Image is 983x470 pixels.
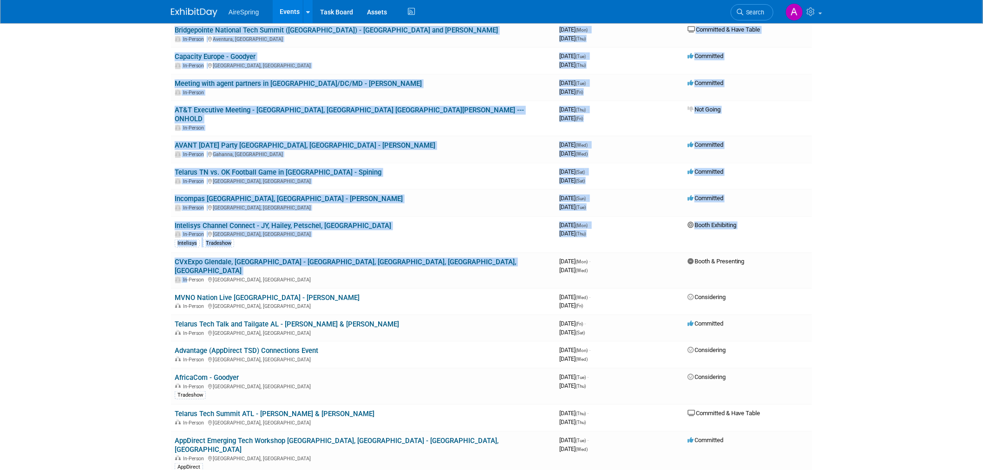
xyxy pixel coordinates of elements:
[175,277,181,281] img: In-Person Event
[559,329,585,336] span: [DATE]
[587,437,589,444] span: -
[175,168,381,176] a: Telarus TN vs. OK Football Game in [GEOGRAPHIC_DATA] - Spining
[688,52,723,59] span: Committed
[175,302,552,309] div: [GEOGRAPHIC_DATA], [GEOGRAPHIC_DATA]
[183,231,207,237] span: In-Person
[175,203,552,211] div: [GEOGRAPHIC_DATA], [GEOGRAPHIC_DATA]
[175,391,206,399] div: Tradeshow
[175,357,181,361] img: In-Person Event
[589,141,590,148] span: -
[175,106,524,123] a: AT&T Executive Meeting - [GEOGRAPHIC_DATA], [GEOGRAPHIC_DATA] [GEOGRAPHIC_DATA][PERSON_NAME] --- ...
[175,355,552,363] div: [GEOGRAPHIC_DATA], [GEOGRAPHIC_DATA]
[183,456,207,462] span: In-Person
[576,231,586,236] span: (Thu)
[559,302,583,309] span: [DATE]
[587,410,589,417] span: -
[175,61,552,69] div: [GEOGRAPHIC_DATA], [GEOGRAPHIC_DATA]
[576,259,588,264] span: (Mon)
[559,410,589,417] span: [DATE]
[559,141,590,148] span: [DATE]
[589,258,590,265] span: -
[559,355,588,362] span: [DATE]
[175,178,181,183] img: In-Person Event
[229,8,259,16] span: AireSpring
[175,258,516,275] a: CVxExpo Glendale, [GEOGRAPHIC_DATA] - [GEOGRAPHIC_DATA], [GEOGRAPHIC_DATA], [GEOGRAPHIC_DATA], [G...
[576,348,588,353] span: (Mon)
[688,410,760,417] span: Committed & Have Table
[688,294,726,300] span: Considering
[559,437,589,444] span: [DATE]
[576,357,588,362] span: (Wed)
[559,382,586,389] span: [DATE]
[559,168,588,175] span: [DATE]
[203,239,234,248] div: Tradeshow
[175,141,435,150] a: AVANT [DATE] Party [GEOGRAPHIC_DATA], [GEOGRAPHIC_DATA] - [PERSON_NAME]
[175,177,552,184] div: [GEOGRAPHIC_DATA], [GEOGRAPHIC_DATA]
[183,90,207,96] span: In-Person
[731,4,773,20] a: Search
[559,230,586,237] span: [DATE]
[175,373,239,382] a: AfricaCom - Goodyer
[175,195,403,203] a: Incompas [GEOGRAPHIC_DATA], [GEOGRAPHIC_DATA] - [PERSON_NAME]
[175,275,552,283] div: [GEOGRAPHIC_DATA], [GEOGRAPHIC_DATA]
[559,150,588,157] span: [DATE]
[576,54,586,59] span: (Tue)
[175,330,181,335] img: In-Person Event
[171,8,217,17] img: ExhibitDay
[183,36,207,42] span: In-Person
[576,116,583,121] span: (Fri)
[559,61,586,68] span: [DATE]
[584,320,586,327] span: -
[175,52,256,61] a: Capacity Europe - Goodyer
[175,320,399,328] a: Telarus Tech Talk and Tailgate AL - [PERSON_NAME] & [PERSON_NAME]
[688,222,736,228] span: Booth Exhibiting
[576,143,588,148] span: (Wed)
[559,106,589,113] span: [DATE]
[183,205,207,211] span: In-Person
[175,90,181,94] img: In-Person Event
[183,125,207,131] span: In-Person
[559,26,590,33] span: [DATE]
[589,294,590,300] span: -
[587,52,589,59] span: -
[183,303,207,309] span: In-Person
[175,222,391,230] a: Intelisys Channel Connect - JY, Hailey, Petschel, [GEOGRAPHIC_DATA]
[175,437,498,454] a: AppDirect Emerging Tech Workshop [GEOGRAPHIC_DATA], [GEOGRAPHIC_DATA] - [GEOGRAPHIC_DATA], [GEOGR...
[688,79,723,86] span: Committed
[576,178,585,183] span: (Sat)
[175,346,318,355] a: Advantage (AppDirect TSD) Connections Event
[559,35,586,42] span: [DATE]
[175,35,552,42] div: Aventura, [GEOGRAPHIC_DATA]
[688,106,721,113] span: Not Going
[576,411,586,416] span: (Thu)
[559,203,586,210] span: [DATE]
[183,357,207,363] span: In-Person
[576,63,586,68] span: (Thu)
[688,141,723,148] span: Committed
[175,239,200,248] div: Intelisys
[559,258,590,265] span: [DATE]
[576,107,586,112] span: (Thu)
[175,205,181,209] img: In-Person Event
[688,26,760,33] span: Committed & Have Table
[183,384,207,390] span: In-Person
[576,303,583,308] span: (Fri)
[688,320,723,327] span: Committed
[175,79,422,88] a: Meeting with agent partners in [GEOGRAPHIC_DATA]/DC/MD - [PERSON_NAME]
[559,88,583,95] span: [DATE]
[175,454,552,462] div: [GEOGRAPHIC_DATA], [GEOGRAPHIC_DATA]
[175,230,552,237] div: [GEOGRAPHIC_DATA], [GEOGRAPHIC_DATA]
[576,205,586,210] span: (Tue)
[175,26,498,34] a: Bridgepointe National Tech Summit ([GEOGRAPHIC_DATA]) - [GEOGRAPHIC_DATA] and [PERSON_NAME]
[175,420,181,424] img: In-Person Event
[688,168,723,175] span: Committed
[559,115,583,122] span: [DATE]
[576,90,583,95] span: (Fri)
[576,170,585,175] span: (Sat)
[587,195,589,202] span: -
[576,27,588,33] span: (Mon)
[576,447,588,452] span: (Wed)
[183,277,207,283] span: In-Person
[559,346,590,353] span: [DATE]
[175,63,181,67] img: In-Person Event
